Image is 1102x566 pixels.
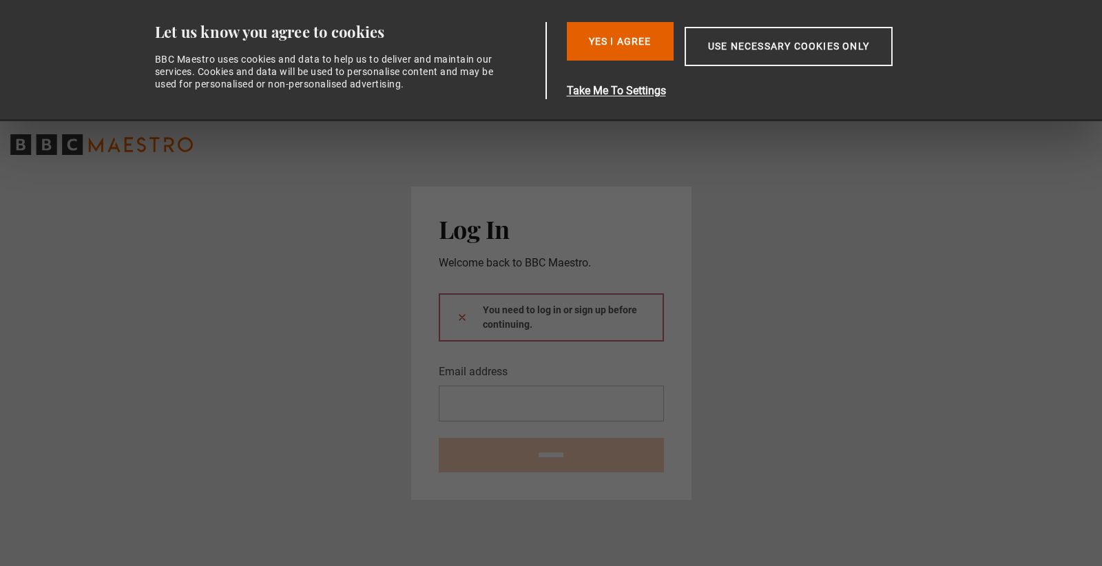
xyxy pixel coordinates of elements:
[439,255,664,271] p: Welcome back to BBC Maestro.
[10,134,193,155] svg: BBC Maestro
[567,22,674,61] button: Yes I Agree
[685,27,893,66] button: Use necessary cookies only
[439,293,664,342] div: You need to log in or sign up before continuing.
[155,22,541,42] div: Let us know you agree to cookies
[567,83,958,99] button: Take Me To Settings
[155,53,502,91] div: BBC Maestro uses cookies and data to help us to deliver and maintain our services. Cookies and da...
[439,214,664,243] h2: Log In
[439,364,508,380] label: Email address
